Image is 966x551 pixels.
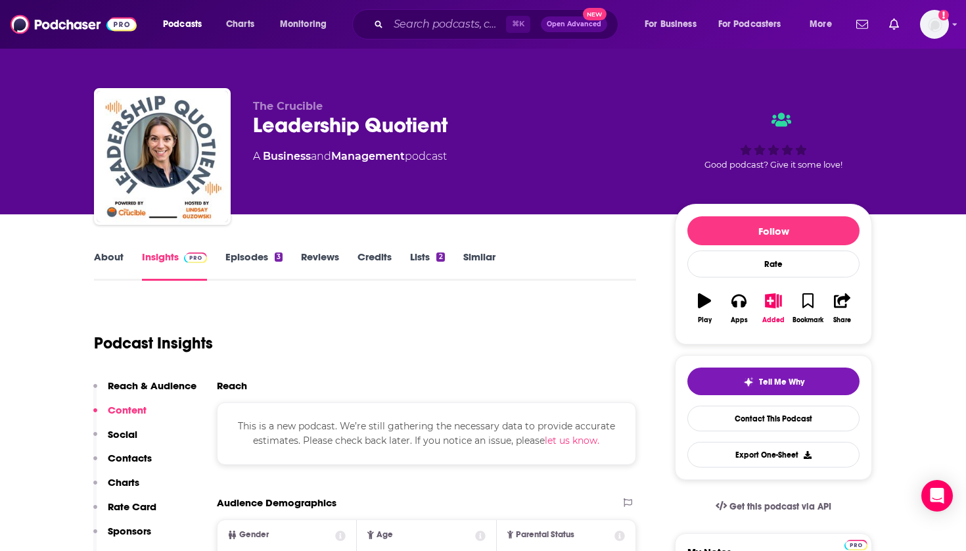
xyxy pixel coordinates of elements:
button: Added [756,285,791,332]
p: Contacts [108,452,152,464]
span: More [810,15,832,34]
button: Content [93,404,147,428]
img: User Profile [920,10,949,39]
div: Bookmark [793,316,823,324]
button: Reach & Audience [93,379,196,404]
span: This is a new podcast. We’re still gathering the necessary data to provide accurate estimates. Pl... [238,420,615,446]
div: Rate [687,251,860,277]
div: 2 [436,252,444,262]
button: Play [687,285,722,332]
span: Podcasts [163,15,202,34]
a: Episodes3 [225,251,283,281]
button: Export One-Sheet [687,442,860,467]
h2: Audience Demographics [217,496,336,509]
button: let us know. [545,433,599,448]
p: Rate Card [108,500,156,513]
div: Added [762,316,785,324]
a: Lists2 [410,251,444,281]
a: Management [331,150,405,162]
div: Open Intercom Messenger [921,480,953,512]
img: tell me why sparkle [743,377,754,387]
a: Get this podcast via API [705,491,842,523]
span: Open Advanced [547,21,601,28]
button: open menu [154,14,219,35]
div: Share [833,316,851,324]
input: Search podcasts, credits, & more... [388,14,506,35]
button: Apps [722,285,756,332]
p: Sponsors [108,525,151,537]
div: Search podcasts, credits, & more... [365,9,631,39]
a: Reviews [301,251,339,281]
a: Pro website [844,538,867,550]
div: A podcast [253,149,447,164]
span: ⌘ K [506,16,530,33]
p: Content [108,404,147,416]
div: Play [698,316,712,324]
div: Apps [731,316,748,324]
button: Share [825,285,860,332]
span: Get this podcast via API [729,501,831,512]
a: Credits [357,251,392,281]
p: Social [108,428,137,441]
button: open menu [710,14,800,35]
span: Good podcast? Give it some love! [704,160,842,170]
button: Open AdvancedNew [541,16,607,32]
span: For Podcasters [718,15,781,34]
img: Leadership Quotient [97,91,228,222]
div: Good podcast? Give it some love! [675,100,872,181]
button: Social [93,428,137,452]
div: 3 [275,252,283,262]
a: Business [263,150,311,162]
span: Tell Me Why [759,377,804,387]
a: About [94,251,124,281]
span: Gender [239,531,269,539]
span: and [311,150,331,162]
button: open menu [271,14,344,35]
button: Follow [687,216,860,245]
span: Logged in as Mark.Hayward [920,10,949,39]
button: open menu [635,14,713,35]
span: Monitoring [280,15,327,34]
img: Podchaser Pro [844,540,867,550]
button: Sponsors [93,525,151,549]
svg: Add a profile image [938,10,949,20]
a: Similar [463,251,495,281]
a: Charts [218,14,262,35]
button: Bookmark [791,285,825,332]
button: Show profile menu [920,10,949,39]
span: Age [377,531,393,539]
button: Contacts [93,452,152,476]
button: open menu [800,14,848,35]
span: New [583,8,607,20]
a: Contact This Podcast [687,406,860,431]
h1: Podcast Insights [94,333,213,353]
button: tell me why sparkleTell Me Why [687,368,860,395]
p: Reach & Audience [108,379,196,392]
img: Podchaser Pro [184,252,207,263]
span: The Crucible [253,100,323,112]
span: Parental Status [516,531,574,539]
button: Charts [93,476,139,500]
p: Charts [108,476,139,489]
h2: Reach [217,379,247,392]
button: Rate Card [93,500,156,525]
a: Show notifications dropdown [851,13,873,36]
a: Show notifications dropdown [884,13,904,36]
span: Charts [226,15,254,34]
span: For Business [645,15,697,34]
a: InsightsPodchaser Pro [142,251,207,281]
img: Podchaser - Follow, Share and Rate Podcasts [11,12,137,37]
